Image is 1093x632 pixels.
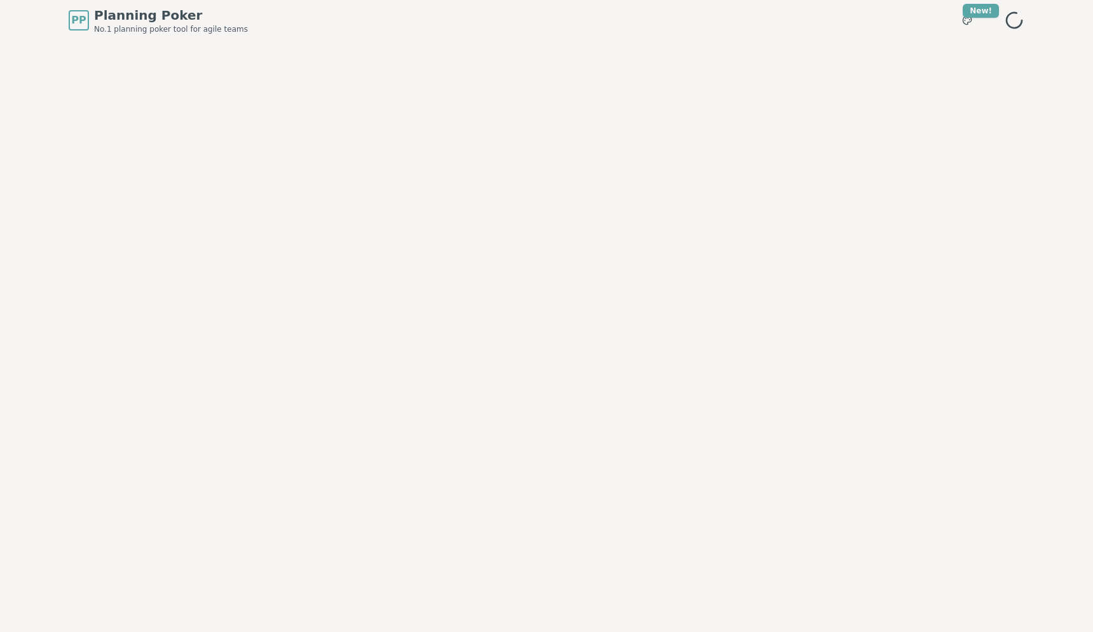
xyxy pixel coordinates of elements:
span: PP [71,13,86,28]
span: Planning Poker [94,6,248,24]
a: PPPlanning PokerNo.1 planning poker tool for agile teams [69,6,248,34]
div: New! [963,4,999,18]
span: No.1 planning poker tool for agile teams [94,24,248,34]
button: New! [956,9,979,32]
